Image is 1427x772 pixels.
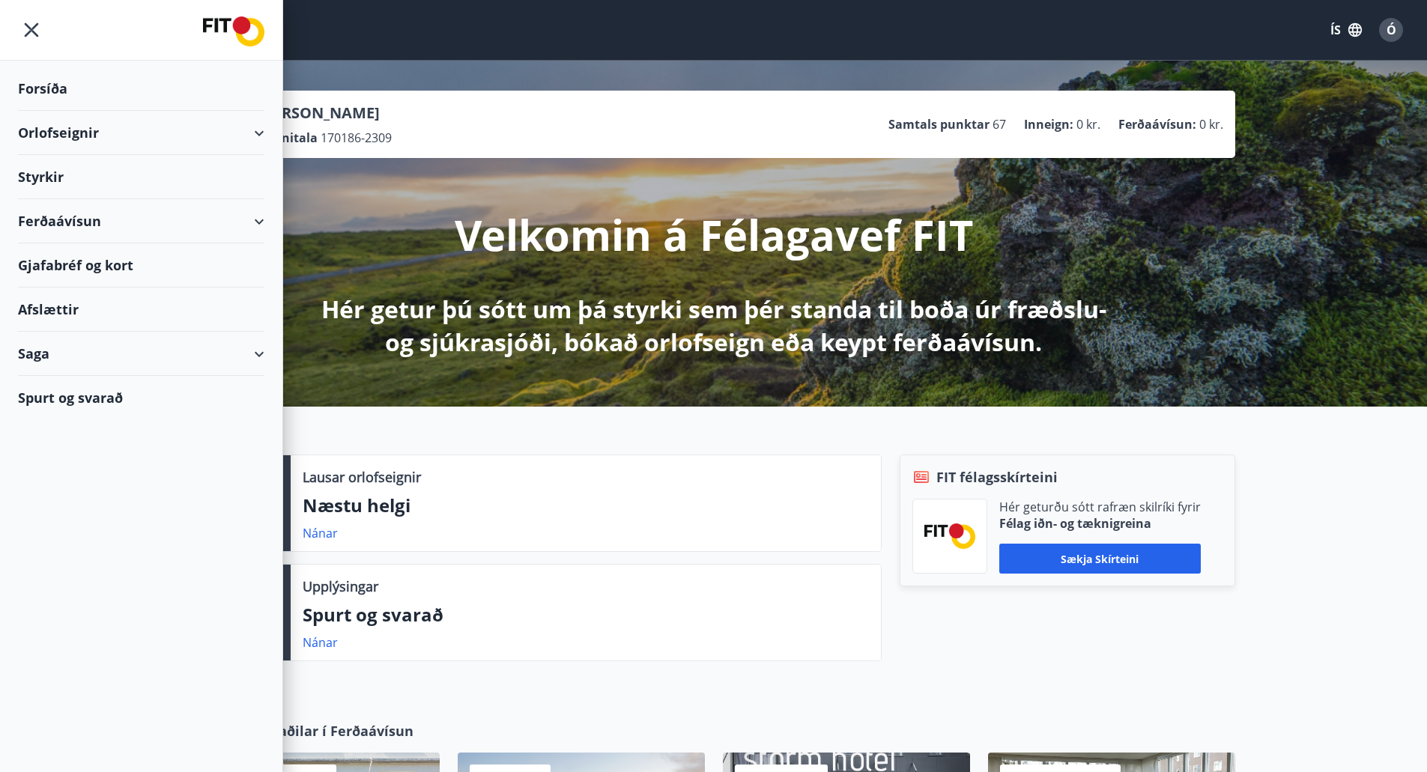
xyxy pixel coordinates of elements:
a: Nánar [303,634,338,651]
p: Hér geturðu sótt rafræn skilríki fyrir [999,499,1201,515]
img: FPQVkF9lTnNbbaRSFyT17YYeljoOGk5m51IhT0bO.png [924,523,975,548]
div: Styrkir [18,155,264,199]
p: Spurt og svarað [303,602,869,627]
p: Kennitala [258,130,318,146]
div: Ferðaávísun [18,199,264,243]
p: Upplýsingar [303,577,378,596]
div: Orlofseignir [18,111,264,155]
button: Sækja skírteini [999,544,1201,574]
span: 170186-2309 [321,130,392,146]
p: Næstu helgi [303,493,869,518]
p: Lausar orlofseignir [303,467,421,487]
span: 0 kr. [1076,116,1100,133]
button: Ó [1373,12,1409,48]
p: Inneign : [1024,116,1073,133]
a: Nánar [303,525,338,541]
img: union_logo [203,16,264,46]
div: Spurt og svarað [18,376,264,419]
p: Velkomin á Félagavef FIT [455,206,973,263]
p: Hér getur þú sótt um þá styrki sem þér standa til boða úr fræðslu- og sjúkrasjóði, bókað orlofsei... [318,293,1109,359]
p: Ferðaávísun : [1118,116,1196,133]
span: FIT félagsskírteini [936,467,1058,487]
div: Afslættir [18,288,264,332]
span: Ó [1387,22,1396,38]
p: [PERSON_NAME] [258,103,392,124]
button: ÍS [1322,16,1370,43]
p: Samtals punktar [888,116,990,133]
span: Samstarfsaðilar í Ferðaávísun [210,721,413,741]
button: menu [18,16,45,43]
div: Forsíða [18,67,264,111]
div: Gjafabréf og kort [18,243,264,288]
div: Saga [18,332,264,376]
p: Félag iðn- og tæknigreina [999,515,1201,532]
span: 0 kr. [1199,116,1223,133]
span: 67 [993,116,1006,133]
